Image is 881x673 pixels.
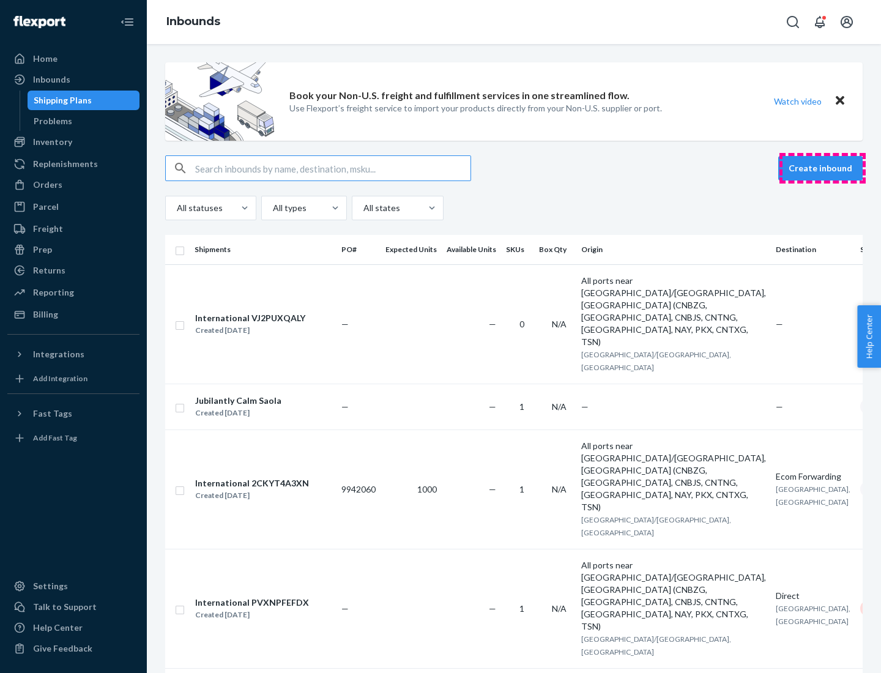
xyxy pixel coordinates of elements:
span: 1 [519,603,524,614]
button: Watch video [766,92,830,110]
div: Inbounds [33,73,70,86]
div: Returns [33,264,65,277]
span: [GEOGRAPHIC_DATA]/[GEOGRAPHIC_DATA], [GEOGRAPHIC_DATA] [581,634,731,656]
div: All ports near [GEOGRAPHIC_DATA]/[GEOGRAPHIC_DATA], [GEOGRAPHIC_DATA] (CNBZG, [GEOGRAPHIC_DATA], ... [581,559,766,633]
a: Add Integration [7,369,139,389]
div: Settings [33,580,68,592]
div: Ecom Forwarding [776,470,850,483]
th: Destination [771,235,855,264]
span: — [489,484,496,494]
button: Integrations [7,344,139,364]
div: Fast Tags [33,407,72,420]
span: — [489,401,496,412]
a: Inbounds [7,70,139,89]
div: Created [DATE] [195,489,309,502]
div: All ports near [GEOGRAPHIC_DATA]/[GEOGRAPHIC_DATA], [GEOGRAPHIC_DATA] (CNBZG, [GEOGRAPHIC_DATA], ... [581,275,766,348]
td: 9942060 [336,429,381,549]
span: [GEOGRAPHIC_DATA]/[GEOGRAPHIC_DATA], [GEOGRAPHIC_DATA] [581,350,731,372]
th: Shipments [190,235,336,264]
div: Home [33,53,58,65]
input: All types [272,202,273,214]
div: Billing [33,308,58,321]
button: Help Center [857,305,881,368]
span: 1 [519,484,524,494]
span: — [489,603,496,614]
a: Orders [7,175,139,195]
p: Book your Non-U.S. freight and fulfillment services in one streamlined flow. [289,89,630,103]
div: All ports near [GEOGRAPHIC_DATA]/[GEOGRAPHIC_DATA], [GEOGRAPHIC_DATA] (CNBZG, [GEOGRAPHIC_DATA], ... [581,440,766,513]
a: Parcel [7,197,139,217]
a: Inbounds [166,15,220,28]
span: N/A [552,319,567,329]
a: Help Center [7,618,139,638]
span: — [776,401,783,412]
a: Prep [7,240,139,259]
th: Box Qty [534,235,576,264]
a: Talk to Support [7,597,139,617]
span: — [341,603,349,614]
div: Replenishments [33,158,98,170]
button: Create inbound [778,156,863,180]
span: N/A [552,603,567,614]
ol: breadcrumbs [157,4,230,40]
th: PO# [336,235,381,264]
div: Created [DATE] [195,324,305,336]
span: — [341,319,349,329]
div: International PVXNPFEFDX [195,597,309,609]
div: Add Fast Tag [33,433,77,443]
span: 1000 [417,484,437,494]
a: Reporting [7,283,139,302]
th: Expected Units [381,235,442,264]
a: Problems [28,111,140,131]
div: Jubilantly Calm Saola [195,395,281,407]
div: International 2CKYT4A3XN [195,477,309,489]
a: Add Fast Tag [7,428,139,448]
div: Problems [34,115,72,127]
a: Replenishments [7,154,139,174]
div: Freight [33,223,63,235]
div: Talk to Support [33,601,97,613]
div: Parcel [33,201,59,213]
button: Close [832,92,848,110]
button: Give Feedback [7,639,139,658]
div: Created [DATE] [195,609,309,621]
span: N/A [552,401,567,412]
input: All states [362,202,363,214]
div: International VJ2PUXQALY [195,312,305,324]
div: Inventory [33,136,72,148]
button: Fast Tags [7,404,139,423]
a: Home [7,49,139,69]
button: Close Navigation [115,10,139,34]
a: Shipping Plans [28,91,140,110]
span: [GEOGRAPHIC_DATA]/[GEOGRAPHIC_DATA], [GEOGRAPHIC_DATA] [581,515,731,537]
button: Open account menu [835,10,859,34]
div: Add Integration [33,373,87,384]
span: [GEOGRAPHIC_DATA], [GEOGRAPHIC_DATA] [776,604,850,626]
th: SKUs [501,235,534,264]
div: Shipping Plans [34,94,92,106]
div: Orders [33,179,62,191]
div: Prep [33,244,52,256]
p: Use Flexport’s freight service to import your products directly from your Non-U.S. supplier or port. [289,102,662,114]
button: Open Search Box [781,10,805,34]
span: 0 [519,319,524,329]
span: [GEOGRAPHIC_DATA], [GEOGRAPHIC_DATA] [776,485,850,507]
input: All statuses [176,202,177,214]
span: — [489,319,496,329]
div: Direct [776,590,850,602]
a: Freight [7,219,139,239]
div: Created [DATE] [195,407,281,419]
div: Give Feedback [33,642,92,655]
th: Available Units [442,235,501,264]
span: — [581,401,589,412]
input: Search inbounds by name, destination, msku... [195,156,470,180]
a: Returns [7,261,139,280]
span: N/A [552,484,567,494]
span: 1 [519,401,524,412]
th: Origin [576,235,771,264]
a: Settings [7,576,139,596]
span: — [776,319,783,329]
span: — [341,401,349,412]
button: Open notifications [808,10,832,34]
